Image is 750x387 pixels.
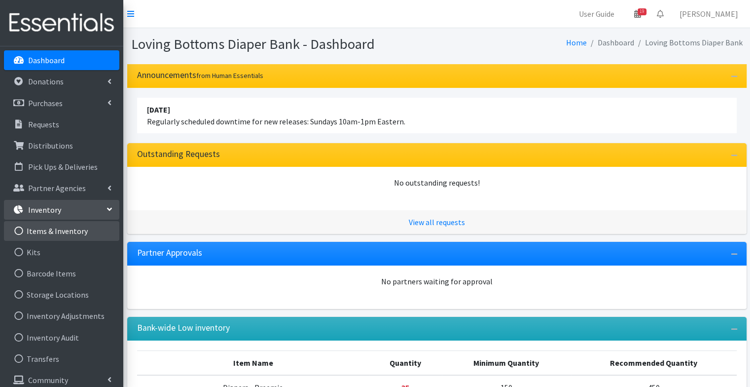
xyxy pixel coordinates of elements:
a: Donations [4,72,119,91]
p: Requests [28,119,59,129]
p: Purchases [28,98,63,108]
a: Kits [4,242,119,262]
h1: Loving Bottoms Diaper Bank - Dashboard [131,36,433,53]
li: Loving Bottoms Diaper Bank [634,36,743,50]
p: Community [28,375,68,385]
div: No outstanding requests! [137,177,737,189]
a: 19 [626,4,649,24]
a: Dashboard [4,50,119,70]
h3: Announcements [137,70,263,80]
a: Requests [4,115,119,134]
a: User Guide [571,4,622,24]
small: from Human Essentials [196,71,263,80]
a: Barcode Items [4,264,119,283]
a: Storage Locations [4,285,119,305]
th: Quantity [369,350,442,375]
a: Purchases [4,93,119,113]
p: Pick Ups & Deliveries [28,162,98,172]
strong: [DATE] [147,105,170,115]
li: Regularly scheduled downtime for new releases: Sundays 10am-1pm Eastern. [137,98,737,133]
a: Inventory [4,200,119,220]
a: View all requests [409,217,465,227]
a: Transfers [4,349,119,369]
div: No partners waiting for approval [137,275,737,287]
p: Distributions [28,141,73,151]
th: Recommended Quantity [571,350,737,375]
span: 19 [638,8,646,15]
h3: Bank-wide Low inventory [137,323,230,333]
a: Distributions [4,136,119,155]
h3: Outstanding Requests [137,149,220,159]
p: Dashboard [28,55,65,65]
li: Dashboard [587,36,634,50]
a: Home [566,38,587,47]
th: Item Name [137,350,369,375]
p: Inventory [28,205,61,215]
a: Partner Agencies [4,178,119,198]
a: [PERSON_NAME] [672,4,746,24]
p: Partner Agencies [28,183,86,193]
th: Minimum Quantity [442,350,571,375]
a: Pick Ups & Deliveries [4,157,119,177]
img: HumanEssentials [4,6,119,39]
a: Inventory Audit [4,328,119,348]
a: Items & Inventory [4,221,119,241]
p: Donations [28,77,64,86]
h3: Partner Approvals [137,248,202,258]
a: Inventory Adjustments [4,306,119,326]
